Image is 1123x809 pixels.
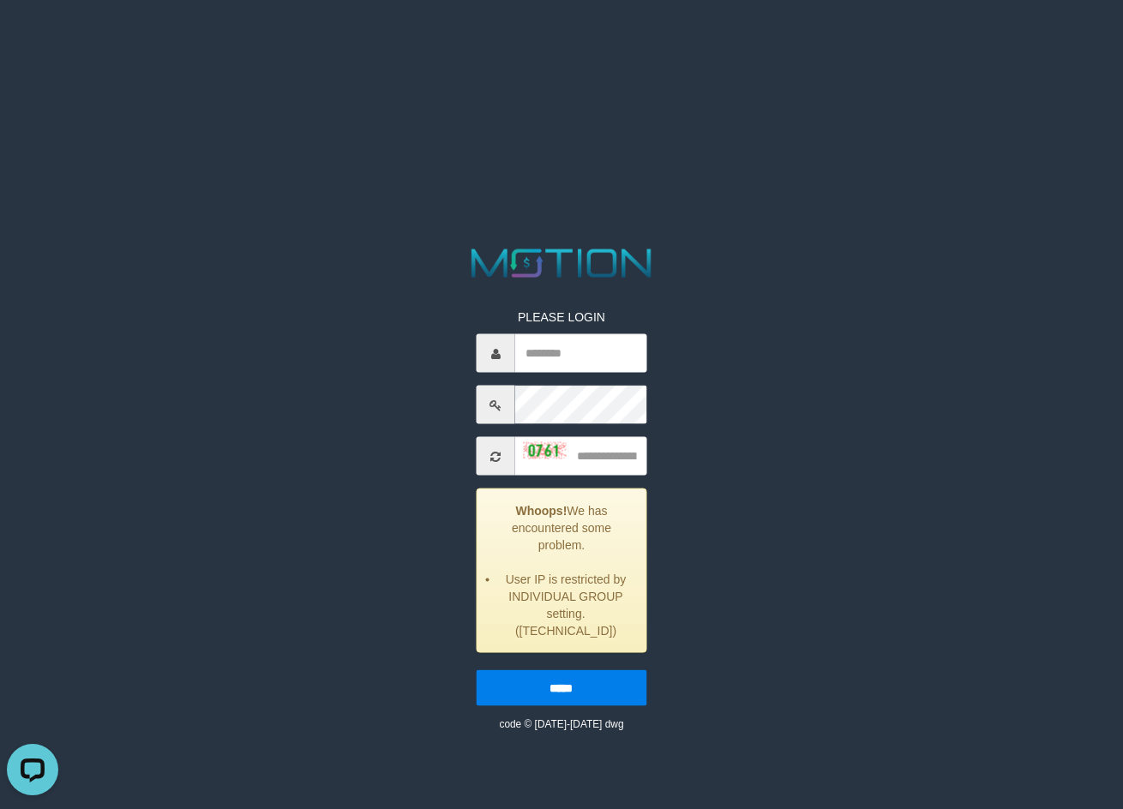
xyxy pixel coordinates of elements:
small: code © [DATE]-[DATE] dwg [499,718,623,730]
button: Open LiveChat chat widget [7,7,58,58]
img: captcha [524,442,567,459]
strong: Whoops! [515,504,567,518]
p: PLEASE LOGIN [477,309,646,326]
div: We has encountered some problem. [477,488,646,653]
img: MOTION_logo.png [463,244,659,283]
li: User IP is restricted by INDIVIDUAL GROUP setting. ([TECHNICAL_ID]) [499,571,633,639]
